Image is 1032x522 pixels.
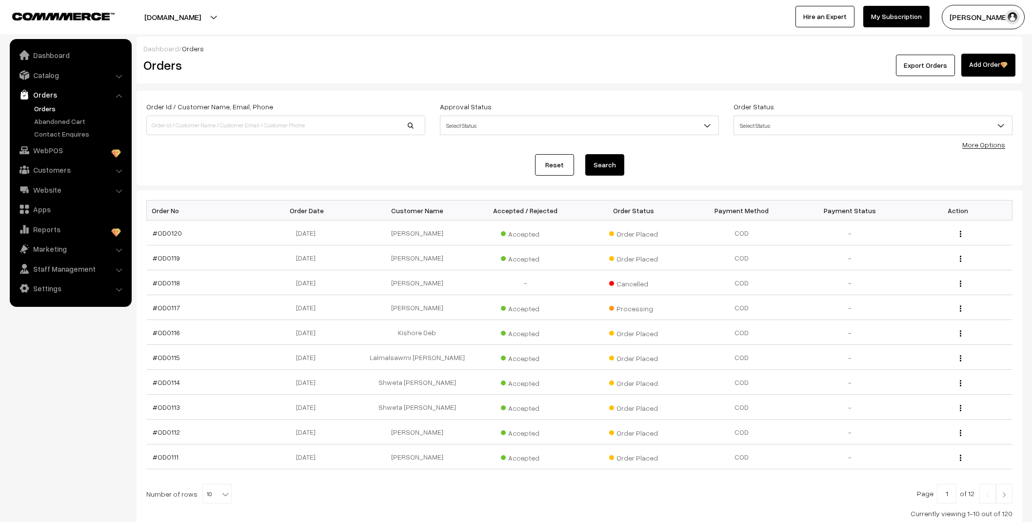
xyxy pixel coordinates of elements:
span: Order Placed [609,251,658,264]
a: Marketing [12,240,128,258]
span: Order Placed [609,226,658,239]
td: COD [688,370,796,395]
td: COD [688,320,796,345]
td: - [796,395,904,420]
a: Website [12,181,128,199]
a: #OD0120 [153,229,182,237]
td: - [796,345,904,370]
span: Number of rows [146,489,198,499]
a: Hire an Expert [795,6,854,27]
span: 10 [202,484,232,503]
td: [DATE] [255,320,363,345]
span: Accepted [501,450,550,463]
td: COD [688,270,796,295]
td: - [471,270,579,295]
td: [DATE] [255,345,363,370]
td: COD [688,395,796,420]
span: Order Placed [609,351,658,363]
td: COD [688,221,796,245]
a: COMMMERCE [12,10,98,21]
a: My Subscription [863,6,930,27]
img: Menu [960,455,961,461]
td: Shweta [PERSON_NAME] [363,370,471,395]
a: Reset [535,154,574,176]
span: Processing [609,301,658,314]
a: Add Order [961,54,1015,77]
td: Lalmalsawmi [PERSON_NAME] [363,345,471,370]
span: Page [917,489,933,498]
th: Order Status [579,201,688,221]
img: Menu [960,355,961,361]
span: Select Status [734,117,1012,134]
span: Orders [182,44,204,53]
td: COD [688,345,796,370]
img: Menu [960,430,961,436]
button: [DOMAIN_NAME] [110,5,235,29]
td: - [796,370,904,395]
img: Left [983,492,992,498]
a: #OD0119 [153,254,180,262]
td: [PERSON_NAME] [363,270,471,295]
button: Search [585,154,624,176]
a: #OD0115 [153,353,180,361]
button: [PERSON_NAME] [942,5,1025,29]
h2: Orders [143,58,424,73]
img: Menu [960,330,961,337]
span: Accepted [501,301,550,314]
td: COD [688,295,796,320]
a: #OD0114 [153,378,180,386]
span: Accepted [501,251,550,264]
a: More Options [962,141,1005,149]
span: Cancelled [609,276,658,289]
img: Menu [960,256,961,262]
span: Accepted [501,401,550,413]
span: Accepted [501,351,550,363]
a: Abandoned Cart [32,116,128,126]
img: Menu [960,305,961,312]
span: Accepted [501,326,550,339]
label: Order Id / Customer Name, Email, Phone [146,101,273,112]
td: [DATE] [255,221,363,245]
td: COD [688,444,796,469]
td: [PERSON_NAME] [363,221,471,245]
a: Dashboard [143,44,179,53]
td: [DATE] [255,444,363,469]
img: Menu [960,380,961,386]
span: Accepted [501,376,550,388]
span: Order Placed [609,450,658,463]
td: [PERSON_NAME] [363,295,471,320]
a: Staff Management [12,260,128,278]
td: - [796,320,904,345]
a: #OD0117 [153,303,180,312]
td: - [796,245,904,270]
td: COD [688,420,796,444]
td: [DATE] [255,420,363,444]
a: Catalog [12,66,128,84]
td: - [796,444,904,469]
td: - [796,221,904,245]
span: Order Placed [609,376,658,388]
td: [DATE] [255,295,363,320]
th: Customer Name [363,201,471,221]
span: Select Status [440,117,718,134]
img: Right [1000,492,1009,498]
td: [DATE] [255,245,363,270]
img: Menu [960,405,961,411]
td: - [796,295,904,320]
span: 10 [203,484,231,504]
img: user [1005,10,1020,24]
span: Select Status [734,116,1012,135]
button: Export Orders [896,55,955,76]
a: Customers [12,161,128,179]
td: Kishore Deb [363,320,471,345]
label: Approval Status [440,101,492,112]
td: COD [688,245,796,270]
a: Orders [32,103,128,114]
td: [PERSON_NAME] [363,245,471,270]
td: [PERSON_NAME] [363,444,471,469]
a: #OD0113 [153,403,180,411]
input: Order Id / Customer Name / Customer Email / Customer Phone [146,116,425,135]
a: Settings [12,280,128,297]
span: Select Status [440,116,719,135]
a: #OD0118 [153,279,180,287]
